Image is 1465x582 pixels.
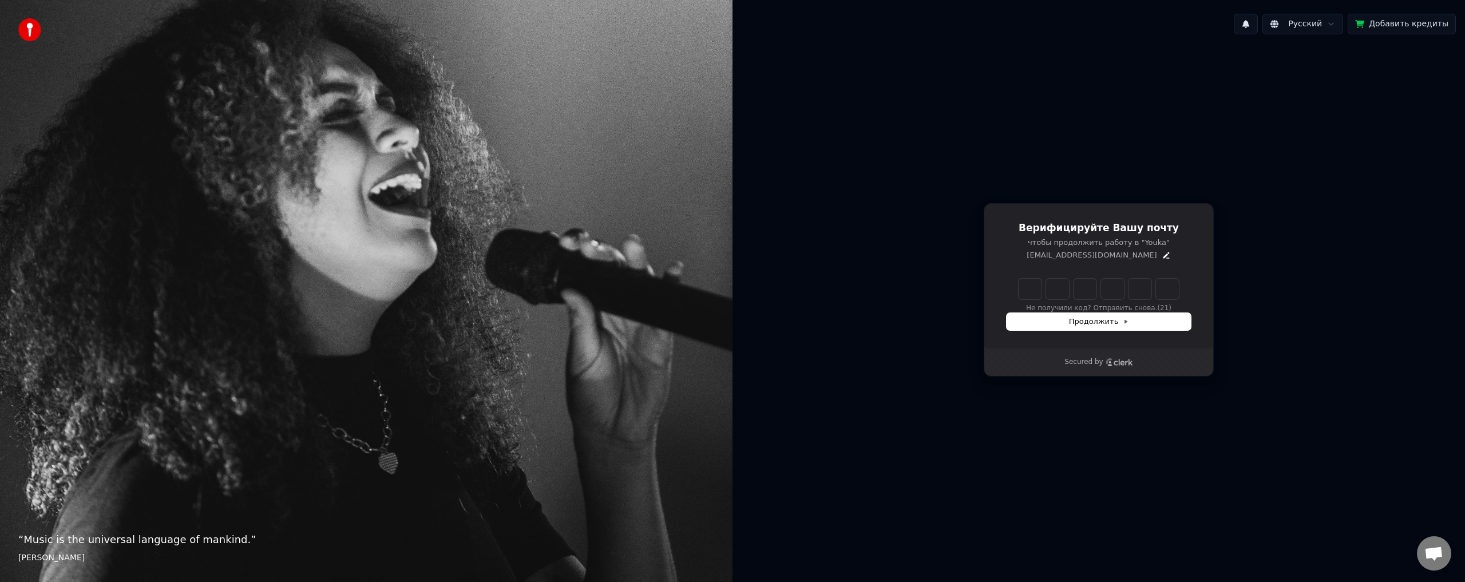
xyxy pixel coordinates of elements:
footer: [PERSON_NAME] [18,552,714,564]
button: Добавить кредиты [1348,14,1456,34]
p: “ Music is the universal language of mankind. ” [18,532,714,548]
p: Secured by [1064,358,1103,367]
button: Продолжить [1007,313,1191,330]
img: youka [18,18,41,41]
p: [EMAIL_ADDRESS][DOMAIN_NAME] [1027,250,1157,260]
h1: Верифицируйте Вашу почту [1007,221,1191,235]
span: Продолжить [1069,316,1129,327]
input: Enter verification code [1019,279,1179,299]
button: Edit [1162,251,1171,260]
p: чтобы продолжить работу в "Youka" [1007,237,1191,248]
a: Clerk logo [1106,358,1133,366]
a: Открытый чат [1417,536,1451,571]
